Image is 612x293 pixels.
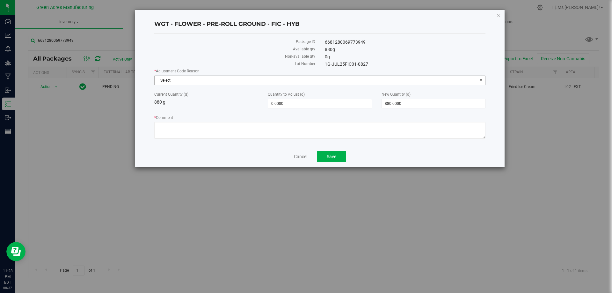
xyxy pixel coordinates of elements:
[6,242,25,261] iframe: Resource center
[155,76,477,85] span: Select
[154,20,485,28] h4: WGT - FLOWER - PRE-ROLL GROUND - FIC - HYB
[154,115,485,121] label: Comment
[154,92,258,97] label: Current Quantity (g)
[268,99,371,108] input: 0.0000
[317,151,346,162] button: Save
[382,99,485,108] input: 880.0000
[325,54,330,59] span: 0
[325,47,335,52] span: 880
[477,76,485,85] span: select
[320,61,491,68] div: 1G-JUL25FIC01-0827
[294,153,307,160] a: Cancel
[320,39,491,46] div: 6681280069773949
[154,99,165,105] span: 880 g
[382,92,485,97] label: New Quantity (g)
[154,46,315,52] label: Available qty
[154,54,315,59] label: Non-available qty
[154,68,485,74] label: Adjustment Code Reason
[332,47,335,52] span: g
[154,39,315,45] label: Package ID
[327,54,330,59] span: g
[327,154,336,159] span: Save
[268,92,372,97] label: Quantity to Adjust (g)
[154,61,315,67] label: Lot Number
